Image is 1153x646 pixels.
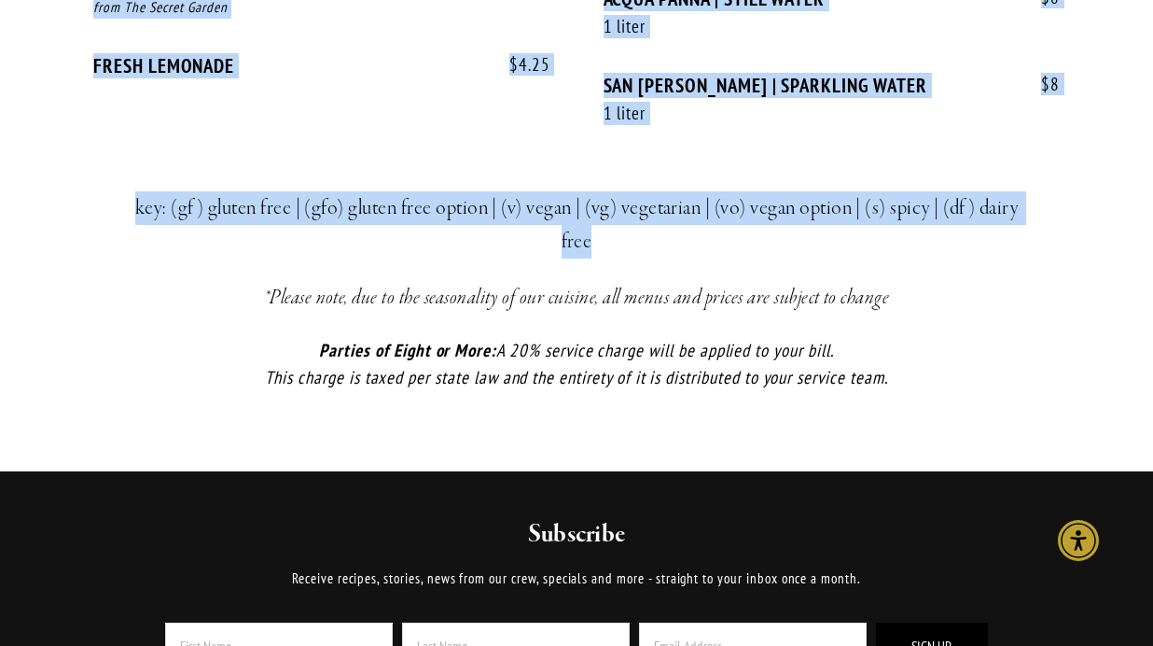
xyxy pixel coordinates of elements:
h3: key: (gf) gluten free | (gfo) gluten free option | (v) vegan | (vg) vegetarian | (vo) vegan optio... [122,191,1031,259]
span: 8 [1022,74,1060,95]
em: Parties of Eight or More: [319,339,496,361]
em: A 20% service charge will be applied to your bill. This charge is taxed per state law and the ent... [265,339,887,388]
em: *Please note, due to the seasonality of our cuisine, all menus and prices are subject to change [264,285,890,311]
div: SAN [PERSON_NAME] | SPARKLING WATER [604,74,1061,97]
span: $ [1041,73,1050,95]
div: FRESH LEMONADE [93,54,550,77]
p: Receive recipes, stories, news from our crew, specials and more - straight to your inbox once a m... [190,568,963,590]
div: Accessibility Menu [1058,520,1099,561]
div: 1 liter [604,15,1007,38]
h2: Subscribe [190,518,963,552]
div: 1 liter [604,102,1007,125]
span: 4.25 [491,54,550,76]
span: $ [509,53,519,76]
